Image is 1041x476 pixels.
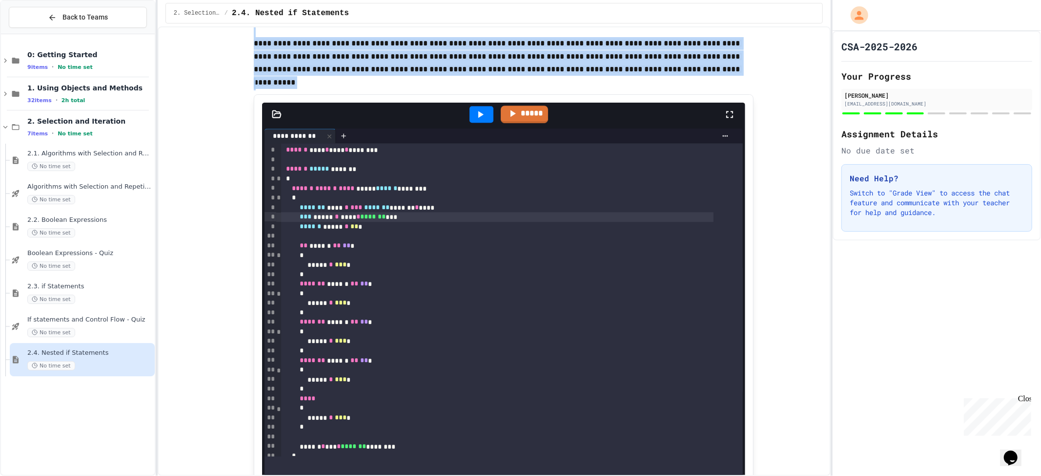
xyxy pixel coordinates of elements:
h3: Need Help? [850,173,1024,184]
span: 2.3. if Statements [27,282,153,291]
span: • [52,130,54,137]
span: Boolean Expressions - Quiz [27,249,153,258]
span: No time set [27,162,75,171]
span: 2.2. Boolean Expressions [27,216,153,224]
span: 2.4. Nested if Statements [232,7,349,19]
div: Chat with us now!Close [4,4,67,62]
div: [EMAIL_ADDRESS][DOMAIN_NAME] [844,100,1029,108]
div: My Account [840,4,871,26]
div: No due date set [841,145,1032,156]
span: Algorithms with Selection and Repetition - Topic 2.1 [27,183,153,191]
span: 9 items [27,64,48,70]
span: 7 items [27,130,48,137]
span: No time set [27,361,75,370]
span: 32 items [27,97,52,104]
span: No time set [27,195,75,204]
span: No time set [27,295,75,304]
span: 0: Getting Started [27,50,153,59]
span: No time set [58,64,93,70]
span: No time set [27,328,75,337]
h1: CSA-2025-2026 [841,40,918,53]
iframe: chat widget [1000,437,1031,466]
p: Switch to "Grade View" to access the chat feature and communicate with your teacher for help and ... [850,188,1024,217]
span: • [56,96,58,104]
span: 2.1. Algorithms with Selection and Repetition [27,150,153,158]
span: 2.4. Nested if Statements [27,349,153,357]
span: No time set [27,228,75,238]
span: 2h total [61,97,85,104]
span: / [225,9,228,17]
span: Back to Teams [62,12,108,22]
span: 2. Selection and Iteration [174,9,221,17]
button: Back to Teams [9,7,147,28]
h2: Your Progress [841,69,1032,83]
span: No time set [27,261,75,271]
h2: Assignment Details [841,127,1032,141]
span: 2. Selection and Iteration [27,117,153,126]
span: If statements and Control Flow - Quiz [27,316,153,324]
span: No time set [58,130,93,137]
span: 1. Using Objects and Methods [27,84,153,92]
span: • [52,63,54,71]
iframe: chat widget [960,394,1031,436]
div: [PERSON_NAME] [844,91,1029,100]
